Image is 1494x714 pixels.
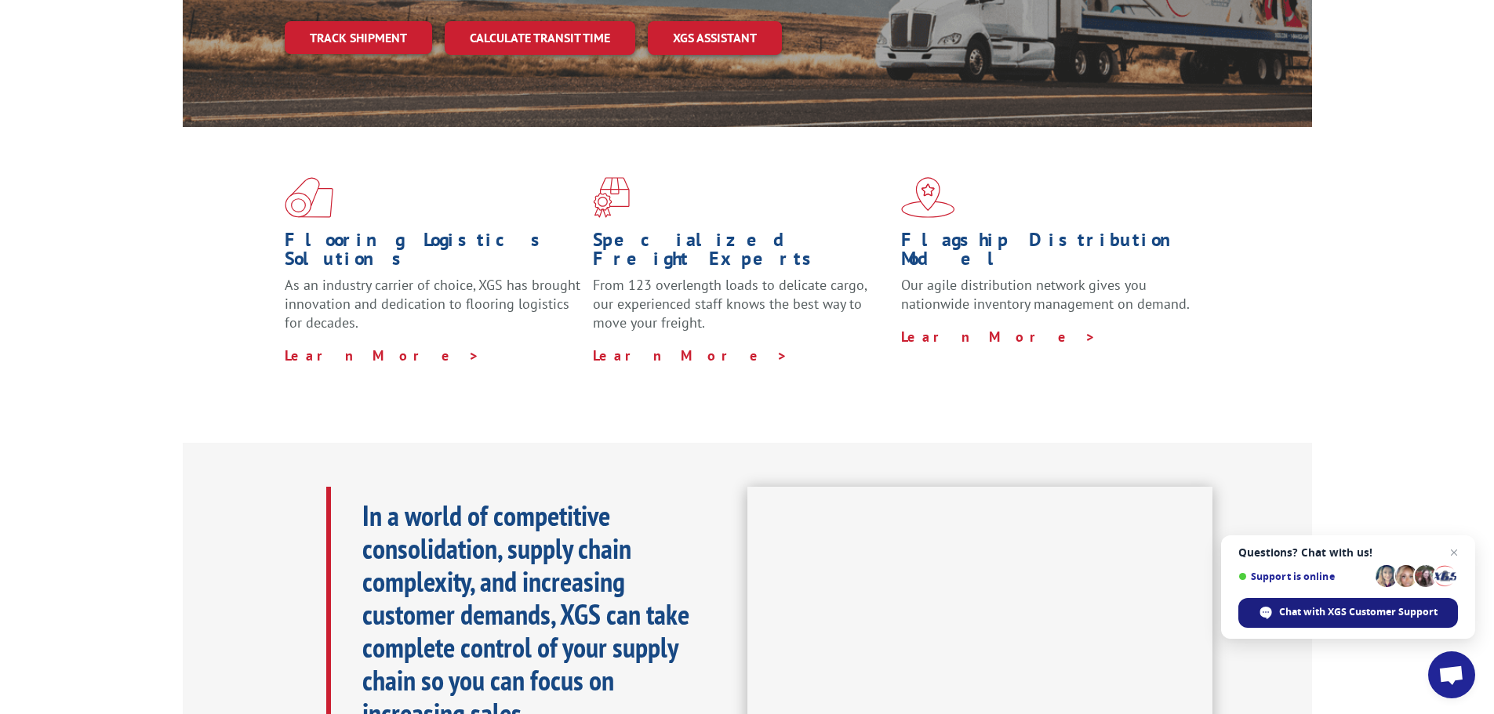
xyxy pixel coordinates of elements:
[445,21,635,55] a: Calculate transit time
[901,230,1198,276] h1: Flagship Distribution Model
[285,346,480,364] a: Learn More >
[285,276,580,332] span: As an industry carrier of choice, XGS has brought innovation and dedication to flooring logistics...
[1238,571,1370,582] span: Support is online
[593,346,788,364] a: Learn More >
[901,328,1096,346] a: Learn More >
[901,276,1190,313] span: Our agile distribution network gives you nationwide inventory management on demand.
[593,177,630,218] img: xgs-icon-focused-on-flooring-red
[285,230,581,276] h1: Flooring Logistics Solutions
[901,177,955,218] img: xgs-icon-flagship-distribution-model-red
[593,276,889,346] p: From 123 overlength loads to delicate cargo, our experienced staff knows the best way to move you...
[285,21,432,54] a: Track shipment
[648,21,782,55] a: XGS ASSISTANT
[1279,605,1438,619] span: Chat with XGS Customer Support
[593,230,889,276] h1: Specialized Freight Experts
[1445,543,1463,562] span: Close chat
[1428,651,1475,698] div: Open chat
[1238,546,1458,559] span: Questions? Chat with us!
[285,177,333,218] img: xgs-icon-total-supply-chain-intelligence-red
[1238,598,1458,628] div: Chat with XGS Customer Support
